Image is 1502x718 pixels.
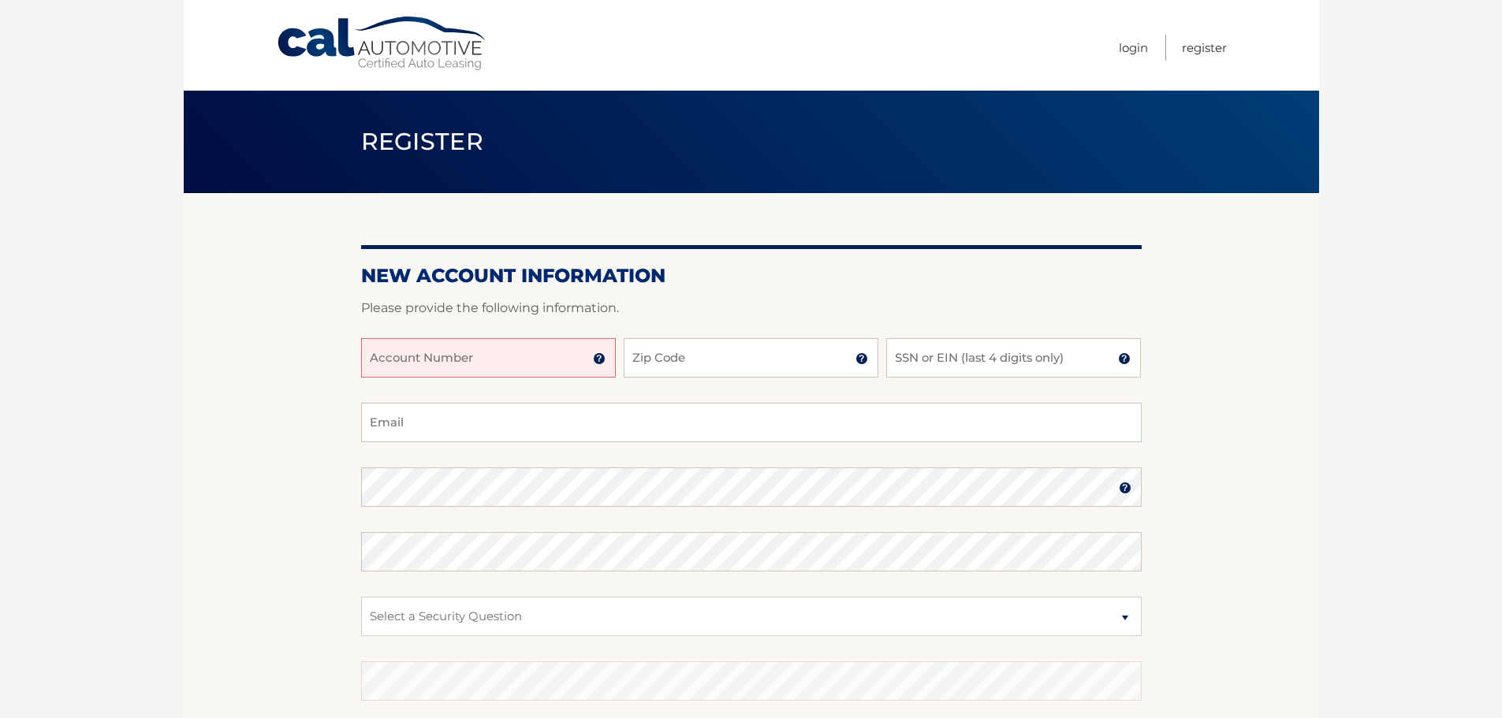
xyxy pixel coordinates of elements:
h2: New Account Information [361,264,1142,288]
img: tooltip.svg [855,352,868,365]
a: Login [1119,35,1148,61]
input: Zip Code [624,338,878,378]
a: Register [1182,35,1227,61]
img: tooltip.svg [1119,482,1131,494]
p: Please provide the following information. [361,297,1142,319]
a: Cal Automotive [276,16,489,72]
img: tooltip.svg [1118,352,1131,365]
span: Register [361,127,484,156]
input: Email [361,403,1142,442]
input: SSN or EIN (last 4 digits only) [886,338,1141,378]
input: Account Number [361,338,616,378]
img: tooltip.svg [593,352,606,365]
